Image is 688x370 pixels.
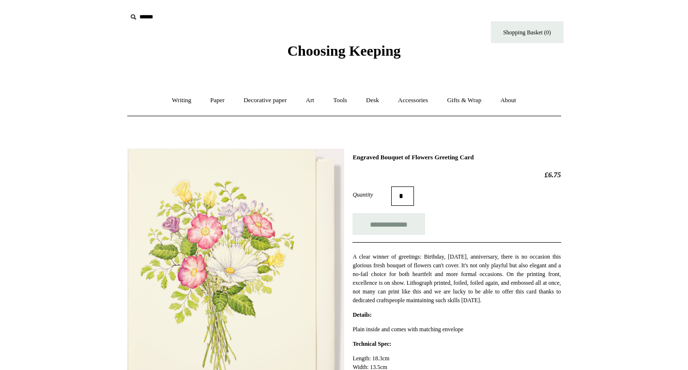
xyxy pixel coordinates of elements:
a: Paper [201,88,233,113]
p: Plain inside and comes with matching envelope [352,325,561,334]
a: Tools [324,88,356,113]
a: Shopping Basket (0) [491,21,564,43]
strong: Details: [352,311,371,318]
h1: Engraved Bouquet of Flowers Greeting Card [352,154,561,161]
a: Choosing Keeping [287,50,400,57]
a: Gifts & Wrap [438,88,490,113]
a: About [491,88,525,113]
h2: £6.75 [352,170,561,179]
a: Desk [357,88,388,113]
label: Quantity [352,190,391,199]
strong: Technical Spec: [352,340,391,347]
p: A clear winner of greetings: Birthday, [DATE], anniversary, there is no occasion this glorious fr... [352,252,561,305]
a: Writing [163,88,200,113]
a: Decorative paper [235,88,295,113]
span: Choosing Keeping [287,43,400,59]
a: Art [297,88,323,113]
a: Accessories [389,88,437,113]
